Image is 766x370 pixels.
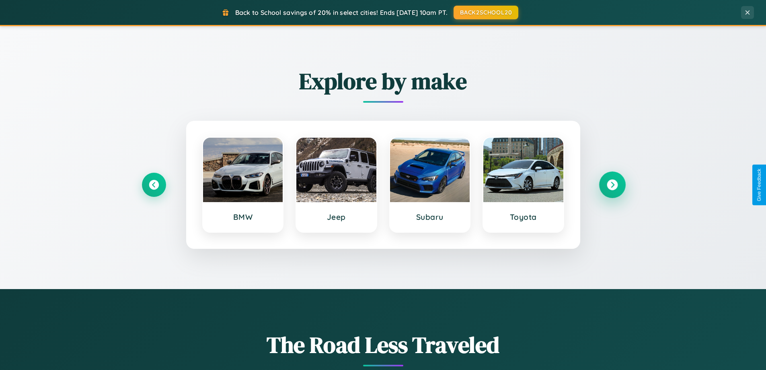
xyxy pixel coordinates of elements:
[756,169,762,201] div: Give Feedback
[491,212,555,222] h3: Toyota
[142,66,624,97] h2: Explore by make
[454,6,518,19] button: BACK2SCHOOL20
[235,8,448,17] span: Back to School savings of 20% in select cities! Ends [DATE] 10am PT.
[398,212,462,222] h3: Subaru
[304,212,368,222] h3: Jeep
[142,329,624,360] h1: The Road Less Traveled
[211,212,275,222] h3: BMW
